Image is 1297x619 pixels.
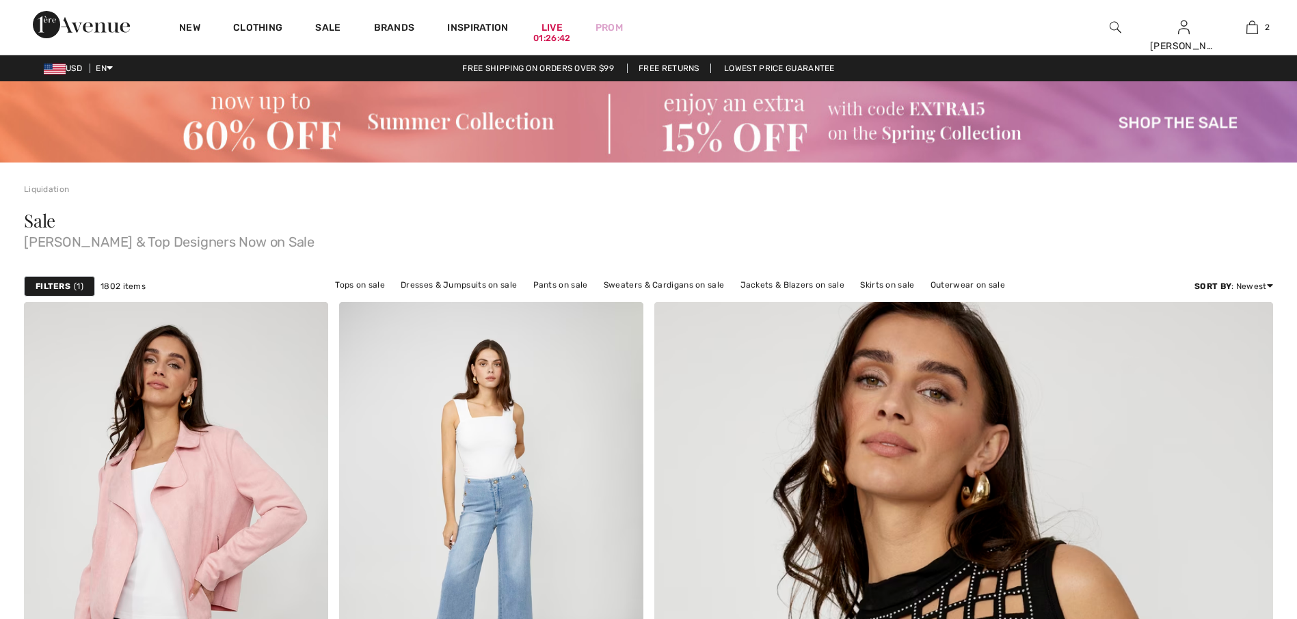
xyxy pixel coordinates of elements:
a: Dresses & Jumpsuits on sale [394,276,524,294]
img: search the website [1110,19,1121,36]
span: Inspiration [447,22,508,36]
a: Clothing [233,22,282,36]
span: 2 [1265,21,1270,33]
a: Liquidation [24,184,69,194]
span: Sale [24,208,55,232]
a: Free shipping on orders over $99 [451,64,625,73]
img: 1ère Avenue [33,11,130,38]
a: Jackets & Blazers on sale [734,276,852,294]
a: Lowest Price Guarantee [713,64,846,73]
a: Sale [315,22,340,36]
img: My Info [1178,19,1190,36]
div: 01:26:42 [533,32,570,45]
a: 2 [1218,19,1285,36]
a: Brands [374,22,415,36]
div: [PERSON_NAME] [1150,39,1217,53]
span: USD [44,64,88,73]
a: Sweaters & Cardigans on sale [597,276,731,294]
strong: Sort By [1194,281,1231,291]
a: Tops on sale [328,276,392,294]
strong: Filters [36,280,70,292]
a: Sign In [1178,20,1190,33]
span: EN [96,64,113,73]
a: Prom [596,20,623,35]
div: : Newest [1194,280,1273,292]
a: Skirts on sale [853,276,921,294]
span: [PERSON_NAME] & Top Designers Now on Sale [24,230,1273,249]
a: Outerwear on sale [924,276,1012,294]
span: 1 [74,280,83,292]
img: My Bag [1246,19,1258,36]
a: Free Returns [627,64,711,73]
span: 1802 items [101,280,146,292]
a: Pants on sale [526,276,595,294]
img: US Dollar [44,64,66,74]
a: Live01:26:42 [541,20,563,35]
a: New [179,22,200,36]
